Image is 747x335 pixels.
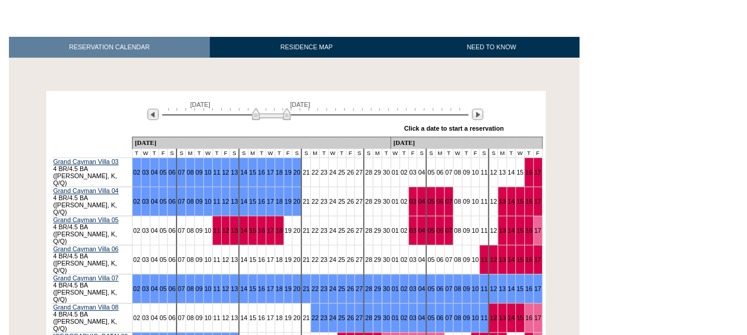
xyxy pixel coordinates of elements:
a: 05 [160,198,167,205]
a: 16 [258,285,265,292]
td: F [533,148,542,157]
a: RESIDENCE MAP [210,37,404,58]
td: 22 [311,157,320,187]
a: 02 [401,285,408,292]
td: 12 [221,245,230,274]
td: 01 [390,187,399,216]
a: 08 [187,285,194,292]
td: 01 [390,157,399,187]
td: 09 [194,245,203,274]
a: 20 [293,285,300,292]
td: S [176,148,185,157]
a: 10 [472,314,479,321]
a: 24 [329,314,336,321]
a: 14 [240,227,247,234]
a: 14 [508,198,515,205]
td: 03 [408,157,417,187]
td: 22 [311,216,320,245]
a: 08 [454,285,461,292]
a: 12 [490,256,497,263]
td: 25 [337,216,346,245]
td: F [471,148,480,157]
a: 12 [222,198,229,205]
a: 05 [427,198,434,205]
a: 15 [516,314,524,321]
td: W [141,148,150,157]
td: M [248,148,257,157]
td: M [311,148,320,157]
td: S [364,148,373,157]
td: 14 [239,245,248,274]
a: 03 [142,169,149,176]
td: 25 [337,157,346,187]
a: 02 [133,198,140,205]
td: 09 [462,216,471,245]
td: S [239,148,248,157]
a: 14 [240,285,247,292]
td: 11 [480,157,488,187]
a: 16 [258,198,265,205]
a: 10 [204,285,212,292]
td: W [453,148,462,157]
td: T [257,148,266,157]
a: 12 [490,285,497,292]
a: 19 [285,285,292,292]
a: 04 [151,198,158,205]
a: 06 [168,169,175,176]
a: 14 [508,227,515,234]
td: [DATE] [132,137,390,148]
td: 29 [373,187,382,216]
td: 25 [337,187,346,216]
a: 10 [472,285,479,292]
td: 27 [355,187,364,216]
td: 02 [132,216,141,245]
a: 27 [355,314,363,321]
a: 15 [516,227,524,234]
td: W [328,148,337,157]
td: 06 [436,157,445,187]
td: M [373,148,382,157]
td: 4 BR/4.5 BA ([PERSON_NAME], K, Q/Q) [52,187,133,216]
a: 02 [401,314,408,321]
td: M [498,148,507,157]
td: S [230,148,239,157]
td: 06 [168,245,176,274]
td: W [515,148,524,157]
a: 06 [436,285,443,292]
td: T [150,148,159,157]
a: 06 [168,198,175,205]
td: 4 BR/4.5 BA ([PERSON_NAME], K, Q/Q) [52,216,133,245]
a: 07 [445,198,452,205]
a: 26 [347,285,354,292]
td: T [399,148,408,157]
a: 04 [418,198,425,205]
td: 27 [355,157,364,187]
td: 08 [453,187,462,216]
td: 26 [346,157,355,187]
a: 20 [293,198,300,205]
td: 08 [453,157,462,187]
a: 17 [534,198,541,205]
td: 19 [283,216,292,245]
td: 12 [488,187,497,216]
a: 16 [525,227,532,234]
a: 11 [480,285,487,292]
td: T [132,148,141,157]
td: 26 [346,216,355,245]
a: 12 [222,227,229,234]
td: W [203,148,212,157]
td: 16 [257,245,266,274]
td: 10 [471,157,480,187]
a: 16 [525,314,532,321]
td: T [462,148,471,157]
a: 03 [142,198,149,205]
td: S [355,148,364,157]
a: 14 [240,198,247,205]
a: 17 [267,169,274,176]
td: 09 [194,216,203,245]
td: 09 [462,157,471,187]
td: S [301,148,310,157]
a: Grand Cayman Villa 08 [53,304,119,311]
a: 12 [490,314,497,321]
td: 20 [292,216,301,245]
